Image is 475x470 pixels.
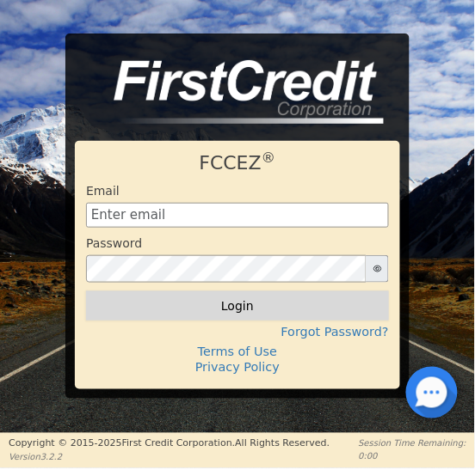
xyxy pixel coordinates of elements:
[359,450,466,463] p: 0:00
[262,150,276,166] sup: ®
[91,60,384,124] img: logo-CMu_cnol.png
[86,325,389,339] h4: Forgot Password?
[86,203,389,229] input: Enter email
[359,437,466,450] p: Session Time Remaining:
[235,438,330,449] span: All Rights Reserved.
[86,345,389,359] h4: Terms of Use
[86,291,389,320] button: Login
[86,152,389,174] h1: FCCEZ
[86,184,120,198] h4: Email
[86,236,142,251] h4: Password
[86,255,367,283] input: password
[9,437,330,452] p: Copyright © 2015- 2025 First Credit Corporation.
[86,361,389,375] h4: Privacy Policy
[9,451,330,464] p: Version 3.2.2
